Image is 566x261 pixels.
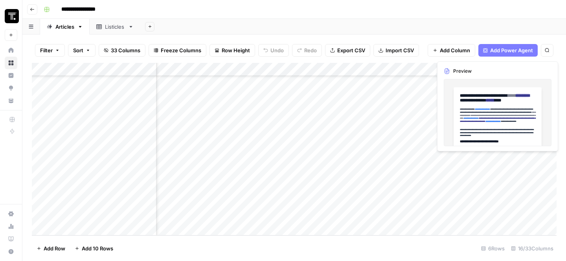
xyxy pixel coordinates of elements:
span: Add Power Agent [490,46,533,54]
span: Sort [73,46,83,54]
button: Help + Support [5,245,17,258]
a: Browse [5,57,17,69]
button: Freeze Columns [149,44,206,57]
span: Row Height [222,46,250,54]
a: Opportunities [5,82,17,94]
button: Row Height [209,44,255,57]
div: Articles [55,23,74,31]
span: Import CSV [386,46,414,54]
a: Learning Hub [5,233,17,245]
button: Sort [68,44,96,57]
button: Add Row [32,242,70,255]
span: Freeze Columns [161,46,201,54]
a: Listicles [90,19,140,35]
span: Add Column [440,46,470,54]
button: Filter [35,44,65,57]
button: Workspace: Thoughtspot [5,6,17,26]
a: Settings [5,208,17,220]
div: 6 Rows [478,242,508,255]
button: Redo [292,44,322,57]
button: Export CSV [325,44,370,57]
a: Home [5,44,17,57]
span: Filter [40,46,53,54]
span: Export CSV [337,46,365,54]
a: Your Data [5,94,17,107]
button: Add 10 Rows [70,242,118,255]
a: Articles [40,19,90,35]
span: Add Row [44,244,65,252]
span: 33 Columns [111,46,140,54]
button: Undo [258,44,289,57]
a: Usage [5,220,17,233]
span: Add 10 Rows [82,244,113,252]
a: Insights [5,69,17,82]
span: Undo [270,46,284,54]
div: Listicles [105,23,125,31]
button: Add Power Agent [478,44,538,57]
button: Add Column [428,44,475,57]
div: 16/33 Columns [508,242,557,255]
button: Import CSV [373,44,419,57]
span: Redo [304,46,317,54]
button: 33 Columns [99,44,145,57]
img: Thoughtspot Logo [5,9,19,23]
